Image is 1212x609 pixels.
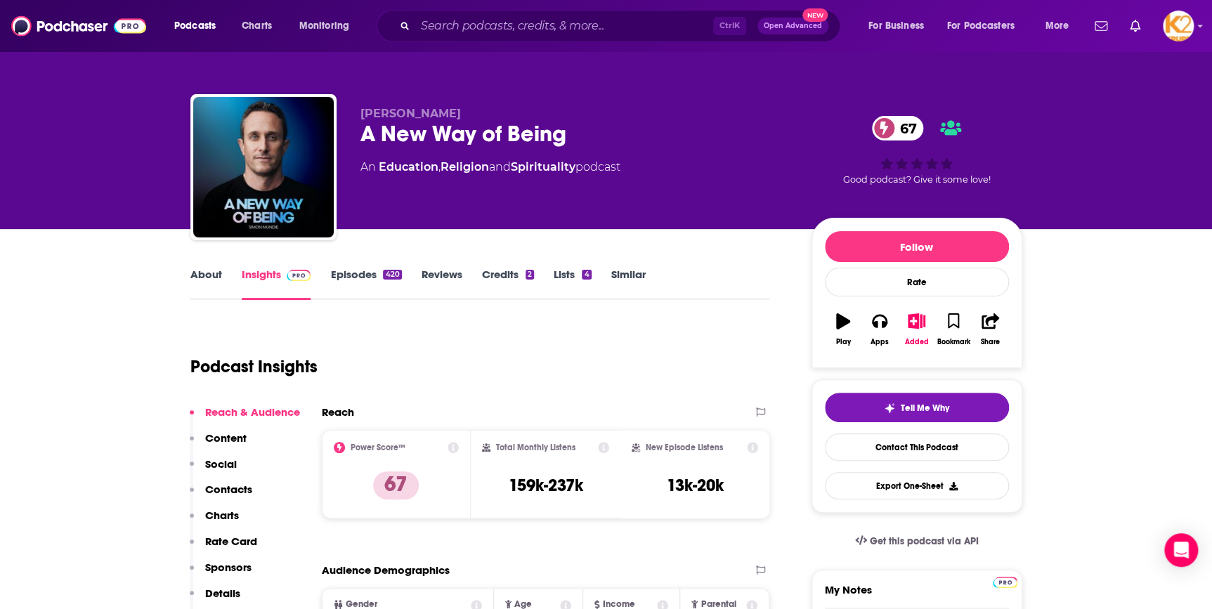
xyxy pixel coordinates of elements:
div: Share [981,338,1000,346]
img: Podchaser - Follow, Share and Rate Podcasts [11,13,146,39]
button: open menu [938,15,1035,37]
span: Gender [346,600,377,609]
img: A New Way of Being [193,97,334,237]
input: Search podcasts, credits, & more... [415,15,713,37]
h2: Audience Demographics [322,563,450,577]
div: Added [905,338,929,346]
h2: New Episode Listens [646,443,723,452]
img: tell me why sparkle [884,402,895,414]
a: Similar [611,268,646,300]
span: More [1045,16,1069,36]
div: 67Good podcast? Give it some love! [812,107,1022,194]
a: Show notifications dropdown [1124,14,1146,38]
button: Sponsors [190,561,252,587]
button: Added [898,304,934,355]
span: Monitoring [299,16,349,36]
span: For Podcasters [947,16,1015,36]
span: Income [603,600,635,609]
button: Apps [861,304,898,355]
span: Logged in as K2Krupp [1163,11,1194,41]
a: Spirituality [511,160,575,173]
button: open menu [859,15,941,37]
h3: 159k-237k [508,475,582,496]
a: Charts [233,15,280,37]
button: open menu [1035,15,1086,37]
span: For Business [868,16,924,36]
p: Social [205,457,237,471]
div: Bookmark [937,338,970,346]
span: 67 [886,116,924,140]
div: Apps [871,338,889,346]
button: open menu [164,15,234,37]
button: Share [972,304,1008,355]
p: Rate Card [205,535,257,548]
span: and [489,160,511,173]
a: Episodes420 [330,268,401,300]
p: Content [205,431,247,445]
h2: Reach [322,405,354,419]
span: Get this podcast via API [869,535,978,547]
span: Podcasts [174,16,216,36]
img: Podchaser Pro [287,270,311,281]
a: Lists4 [554,268,591,300]
p: Reach & Audience [205,405,300,419]
div: 420 [383,270,401,280]
button: Show profile menu [1163,11,1194,41]
span: Ctrl K [713,17,746,35]
button: tell me why sparkleTell Me Why [825,393,1009,422]
a: InsightsPodchaser Pro [242,268,311,300]
a: Credits2 [482,268,534,300]
label: My Notes [825,583,1009,608]
div: 4 [582,270,591,280]
span: Age [514,600,532,609]
button: Content [190,431,247,457]
div: 2 [526,270,534,280]
a: Pro website [993,575,1017,588]
button: Charts [190,509,239,535]
span: Charts [242,16,272,36]
img: User Profile [1163,11,1194,41]
p: Details [205,587,240,600]
span: Good podcast? Give it some love! [843,174,991,185]
span: New [802,8,828,22]
p: Sponsors [205,561,252,574]
a: About [190,268,222,300]
a: Contact This Podcast [825,433,1009,461]
button: Open AdvancedNew [757,18,828,34]
span: , [438,160,441,173]
button: Contacts [190,483,252,509]
h1: Podcast Insights [190,356,318,377]
span: Tell Me Why [901,402,949,414]
p: 67 [373,471,419,499]
h2: Power Score™ [351,443,405,452]
a: 67 [872,116,924,140]
span: Open Advanced [764,22,822,30]
button: Reach & Audience [190,405,300,431]
button: open menu [289,15,367,37]
button: Social [190,457,237,483]
div: Rate [825,268,1009,296]
div: Open Intercom Messenger [1164,533,1198,567]
div: Play [835,338,850,346]
span: [PERSON_NAME] [360,107,461,120]
button: Play [825,304,861,355]
h3: 13k-20k [667,475,724,496]
div: Search podcasts, credits, & more... [390,10,854,42]
button: Bookmark [935,304,972,355]
button: Rate Card [190,535,257,561]
a: Education [379,160,438,173]
a: Show notifications dropdown [1089,14,1113,38]
a: Get this podcast via API [844,524,990,558]
button: Follow [825,231,1009,262]
img: Podchaser Pro [993,577,1017,588]
button: Export One-Sheet [825,472,1009,499]
p: Charts [205,509,239,522]
a: Reviews [422,268,462,300]
a: Religion [441,160,489,173]
p: Contacts [205,483,252,496]
h2: Total Monthly Listens [496,443,575,452]
div: An podcast [360,159,620,176]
